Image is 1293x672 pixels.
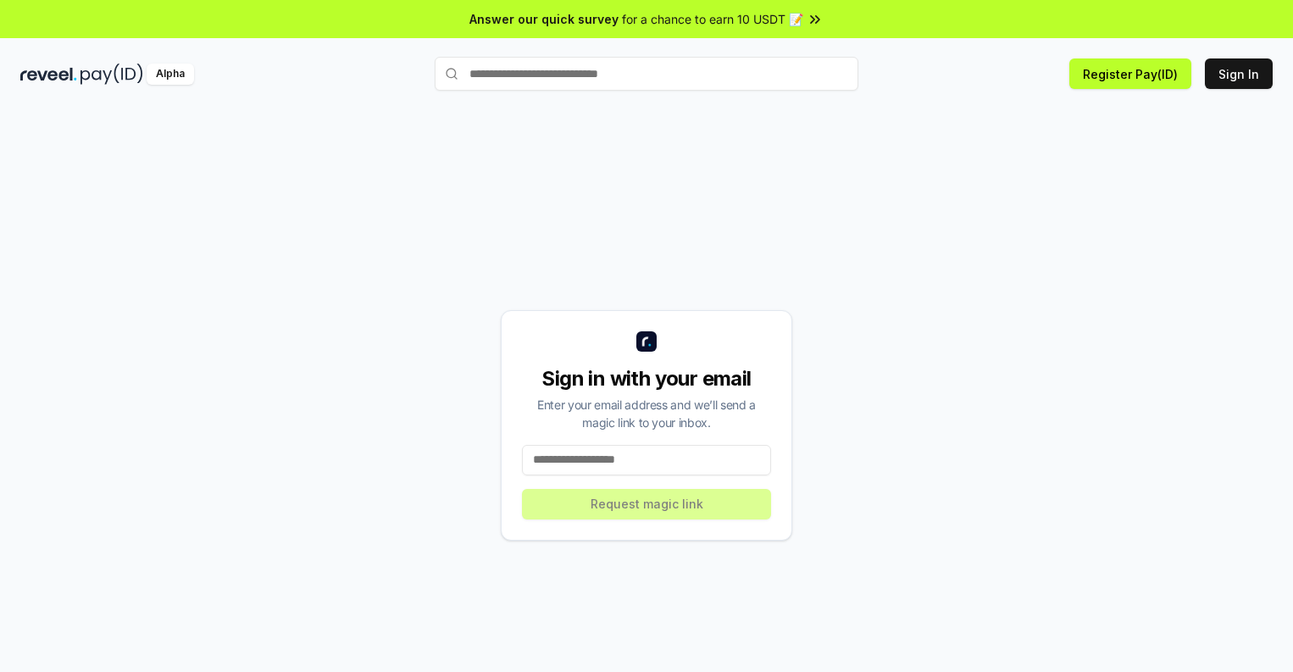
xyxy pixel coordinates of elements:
div: Alpha [147,64,194,85]
img: logo_small [636,331,657,352]
div: Enter your email address and we’ll send a magic link to your inbox. [522,396,771,431]
button: Sign In [1205,58,1273,89]
span: for a chance to earn 10 USDT 📝 [622,10,803,28]
img: reveel_dark [20,64,77,85]
span: Answer our quick survey [469,10,619,28]
div: Sign in with your email [522,365,771,392]
img: pay_id [80,64,143,85]
button: Register Pay(ID) [1069,58,1191,89]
